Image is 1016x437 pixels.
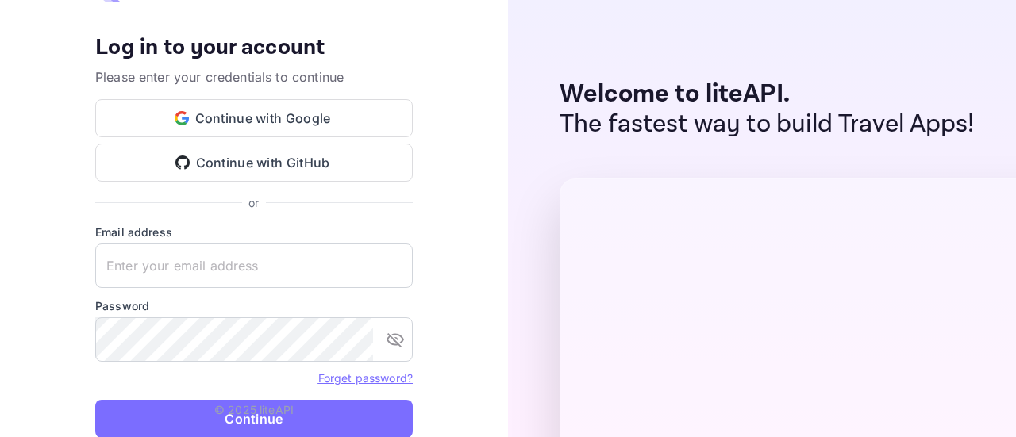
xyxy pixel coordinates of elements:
[95,34,413,62] h4: Log in to your account
[95,243,413,288] input: Enter your email address
[560,109,975,140] p: The fastest way to build Travel Apps!
[95,224,413,240] label: Email address
[95,67,413,86] p: Please enter your credentials to continue
[318,371,413,385] a: Forget password?
[95,99,413,137] button: Continue with Google
[560,79,975,109] p: Welcome to liteAPI.
[248,194,259,211] p: or
[214,401,294,418] p: © 2025 liteAPI
[95,297,413,314] label: Password
[379,324,411,355] button: toggle password visibility
[95,144,413,182] button: Continue with GitHub
[318,370,413,385] a: Forget password?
